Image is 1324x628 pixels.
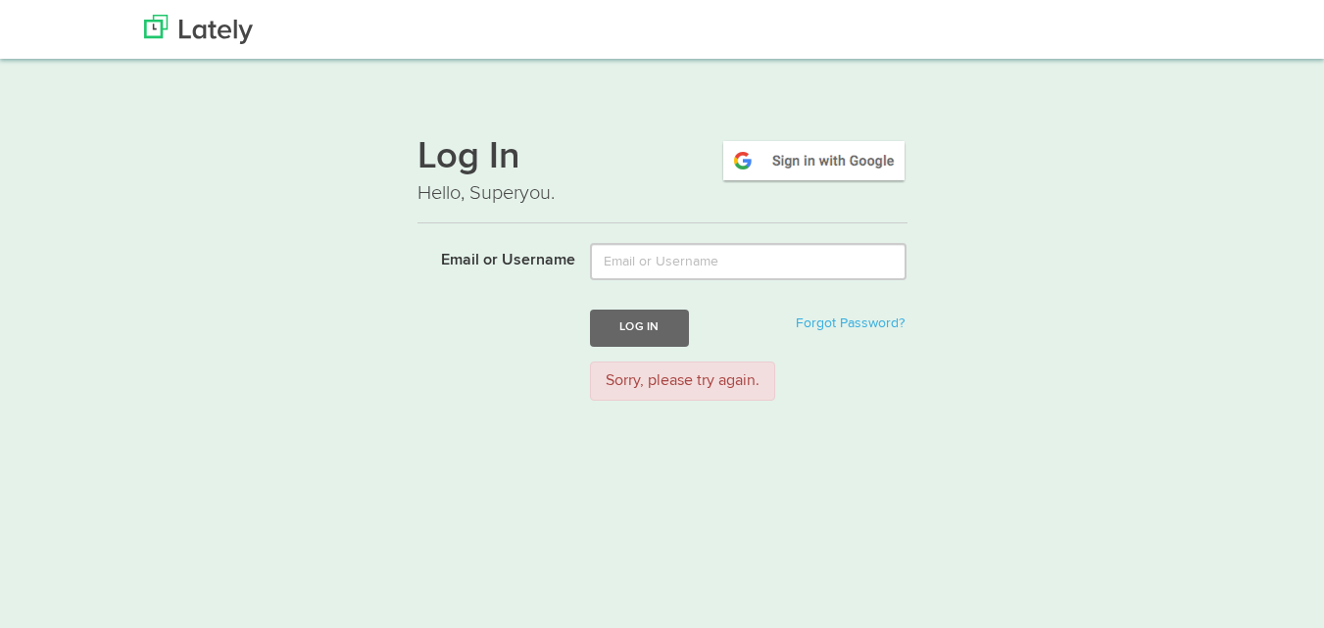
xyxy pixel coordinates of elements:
div: Sorry, please try again. [590,362,775,402]
img: google-signin.png [720,138,907,183]
button: Log In [590,310,688,346]
input: Email or Username [590,243,907,280]
label: Email or Username [403,243,576,272]
h1: Log In [417,138,907,179]
img: Lately [144,15,253,44]
a: Forgot Password? [796,316,905,330]
p: Hello, Superyou. [417,179,907,208]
